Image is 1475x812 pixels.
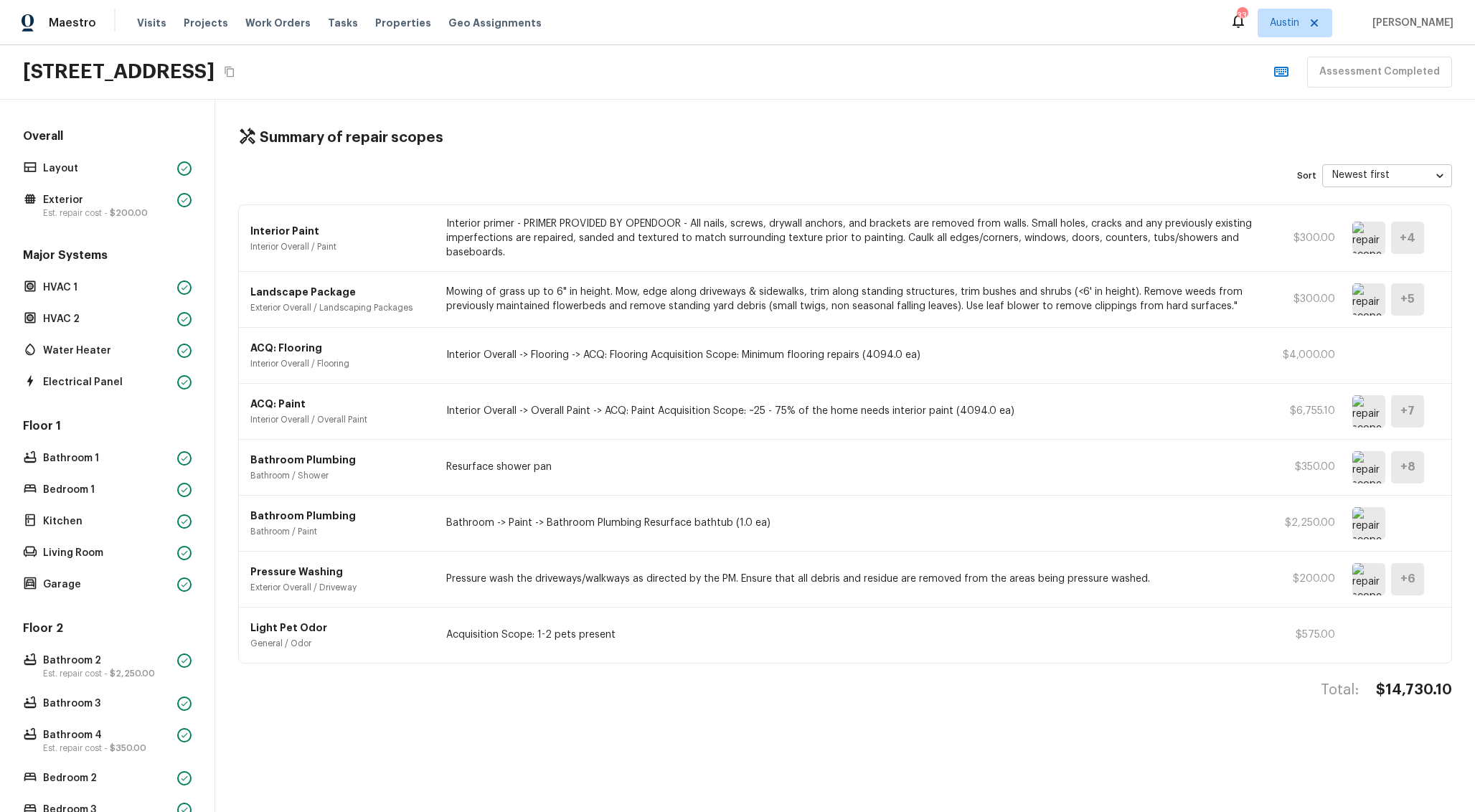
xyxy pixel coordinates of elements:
[1270,16,1299,30] span: Austin
[1271,460,1335,474] p: $350.00
[1376,681,1452,699] h4: $14,730.10
[1271,404,1335,418] p: $6,755.10
[20,418,194,437] h5: Floor 1
[1352,451,1385,483] img: repair scope asset
[446,516,1253,530] p: Bathroom -> Paint -> Bathroom Plumbing Resurface bathtub (1.0 ea)
[446,572,1253,586] p: Pressure wash the driveways/walkways as directed by the PM. Ensure that all debris and residue ar...
[1352,283,1385,316] img: repair scope asset
[446,404,1253,418] p: Interior Overall -> Overall Paint -> ACQ: Paint Acquisition Scope: ~25 - 75% of the home needs in...
[328,18,358,28] span: Tasks
[43,483,171,497] p: Bedroom 1
[1400,571,1415,587] h5: + 6
[1271,292,1335,306] p: $300.00
[43,344,171,358] p: Water Heater
[43,668,171,679] p: Est. repair cost -
[20,247,194,266] h5: Major Systems
[250,470,429,481] p: Bathroom / Shower
[250,526,429,537] p: Bathroom / Paint
[250,285,429,299] p: Landscape Package
[20,620,194,639] h5: Floor 2
[43,375,171,390] p: Electrical Panel
[1352,395,1385,428] img: repair scope asset
[446,348,1253,362] p: Interior Overall -> Flooring -> ACQ: Flooring Acquisition Scope: Minimum flooring repairs (4094.0...
[250,414,429,425] p: Interior Overall / Overall Paint
[49,16,96,30] span: Maestro
[23,59,215,85] h2: [STREET_ADDRESS]
[446,217,1253,260] p: Interior primer - PRIMER PROVIDED BY OPENDOOR - All nails, screws, drywall anchors, and brackets ...
[43,546,171,560] p: Living Room
[43,312,171,326] p: HVAC 2
[184,16,228,30] span: Projects
[250,453,429,467] p: Bathroom Plumbing
[1321,681,1359,699] h4: Total:
[446,628,1253,642] p: Acquisition Scope: 1-2 pets present
[1297,170,1316,181] p: Sort
[43,653,171,668] p: Bathroom 2
[1271,348,1335,362] p: $4,000.00
[110,209,148,217] span: $200.00
[43,771,171,785] p: Bedroom 2
[20,128,194,147] h5: Overall
[1367,16,1453,30] span: [PERSON_NAME]
[375,16,431,30] span: Properties
[43,728,171,742] p: Bathroom 4
[1352,563,1385,595] img: repair scope asset
[1352,507,1385,539] img: repair scope asset
[43,577,171,592] p: Garage
[446,285,1253,313] p: Mowing of grass up to 6" in height. Mow, edge along driveways & sidewalks, trim along standing st...
[1271,231,1335,245] p: $300.00
[110,669,155,678] span: $2,250.00
[1271,628,1335,642] p: $575.00
[43,697,171,711] p: Bathroom 3
[1271,572,1335,586] p: $200.00
[250,509,429,523] p: Bathroom Plumbing
[260,128,443,147] h4: Summary of repair scopes
[1400,459,1415,475] h5: + 8
[250,358,429,369] p: Interior Overall / Flooring
[43,193,171,207] p: Exterior
[43,514,171,529] p: Kitchen
[250,620,429,635] p: Light Pet Odor
[250,397,429,411] p: ACQ: Paint
[250,302,429,313] p: Exterior Overall / Landscaping Packages
[43,742,171,754] p: Est. repair cost -
[43,207,171,219] p: Est. repair cost -
[1400,291,1415,307] h5: + 5
[1271,516,1335,530] p: $2,250.00
[1400,230,1415,246] h5: + 4
[245,16,311,30] span: Work Orders
[1237,9,1247,23] div: 33
[43,161,171,176] p: Layout
[43,451,171,466] p: Bathroom 1
[250,224,429,238] p: Interior Paint
[1352,222,1385,254] img: repair scope asset
[220,62,239,81] button: Copy Address
[1400,403,1415,419] h5: + 7
[250,638,429,649] p: General / Odor
[137,16,166,30] span: Visits
[250,565,429,579] p: Pressure Washing
[448,16,542,30] span: Geo Assignments
[1322,156,1452,194] div: Newest first
[110,744,146,752] span: $350.00
[446,460,1253,474] p: Resurface shower pan
[250,582,429,593] p: Exterior Overall / Driveway
[250,341,429,355] p: ACQ: Flooring
[43,280,171,295] p: HVAC 1
[250,241,429,252] p: Interior Overall / Paint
